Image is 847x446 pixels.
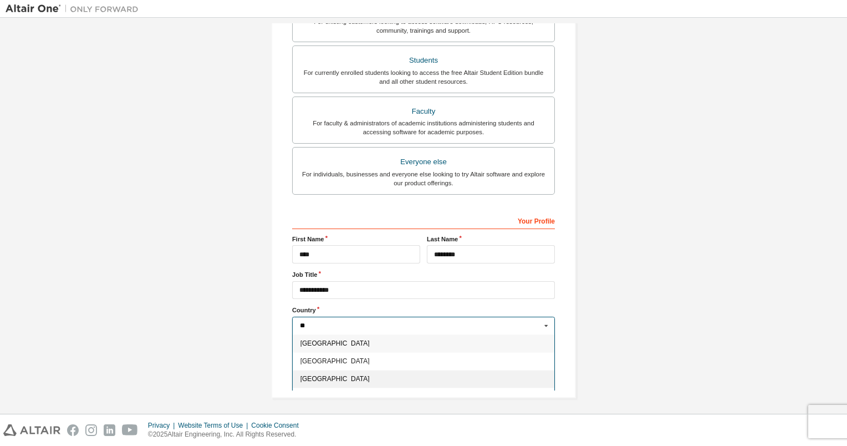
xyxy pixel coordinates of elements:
div: Everyone else [299,154,548,170]
label: Last Name [427,235,555,244]
img: instagram.svg [85,424,97,436]
div: For individuals, businesses and everyone else looking to try Altair software and explore our prod... [299,170,548,187]
img: linkedin.svg [104,424,115,436]
div: Students [299,53,548,68]
div: Cookie Consent [251,421,305,430]
div: For currently enrolled students looking to access the free Altair Student Edition bundle and all ... [299,68,548,86]
div: For faculty & administrators of academic institutions administering students and accessing softwa... [299,119,548,136]
span: [GEOGRAPHIC_DATA] [300,376,547,382]
div: Faculty [299,104,548,119]
img: Altair One [6,3,144,14]
img: facebook.svg [67,424,79,436]
span: [GEOGRAPHIC_DATA] [300,340,547,347]
label: Country [292,306,555,315]
img: youtube.svg [122,424,138,436]
img: altair_logo.svg [3,424,60,436]
div: Privacy [148,421,178,430]
p: © 2025 Altair Engineering, Inc. All Rights Reserved. [148,430,305,439]
label: First Name [292,235,420,244]
div: Website Terms of Use [178,421,251,430]
div: For existing customers looking to access software downloads, HPC resources, community, trainings ... [299,17,548,35]
label: Job Title [292,270,555,279]
div: Your Profile [292,211,555,229]
span: [GEOGRAPHIC_DATA] [300,358,547,364]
